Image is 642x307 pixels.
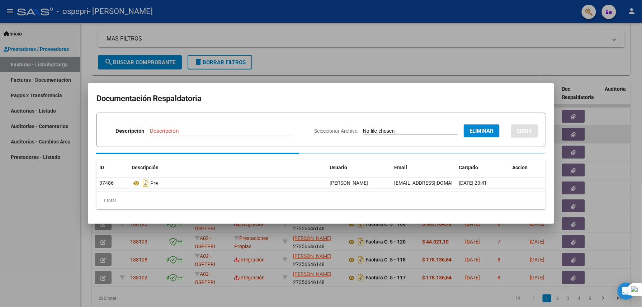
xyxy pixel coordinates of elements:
span: Eliminar [469,128,494,134]
datatable-header-cell: Accion [510,160,546,175]
span: Email [394,165,407,170]
span: ID [99,165,104,170]
span: Cargado [459,165,478,170]
span: Usuario [330,165,347,170]
datatable-header-cell: Email [391,160,456,175]
datatable-header-cell: Usuario [327,160,391,175]
h2: Documentación Respaldatoria [96,92,546,105]
datatable-header-cell: Descripción [129,160,327,175]
span: Seleccionar Archivo [314,128,358,134]
span: 37486 [99,180,114,186]
span: [EMAIL_ADDRESS][DOMAIN_NAME] [394,180,474,186]
span: Accion [513,165,528,170]
span: [DATE] 20:41 [459,180,487,186]
div: Open Intercom Messenger [618,283,635,300]
datatable-header-cell: Cargado [456,160,510,175]
i: Descargar documento [141,178,150,189]
span: [PERSON_NAME] [330,180,368,186]
span: SUBIR [517,128,532,134]
button: Eliminar [464,124,500,137]
span: Descripción [132,165,159,170]
p: Descripción [115,127,144,135]
div: Pre [132,178,324,189]
button: SUBIR [511,124,538,138]
datatable-header-cell: ID [96,160,129,175]
div: 1 total [96,192,546,209]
